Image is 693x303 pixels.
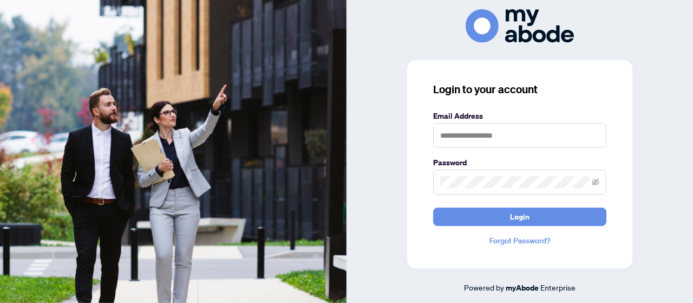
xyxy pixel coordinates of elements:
img: ma-logo [466,9,574,42]
button: Login [433,208,606,226]
span: Powered by [464,282,504,292]
a: myAbode [506,282,539,294]
label: Email Address [433,110,606,122]
a: Forgot Password? [433,235,606,247]
label: Password [433,157,606,169]
span: Enterprise [540,282,576,292]
span: Login [510,208,529,225]
span: eye-invisible [592,178,599,186]
h3: Login to your account [433,82,606,97]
